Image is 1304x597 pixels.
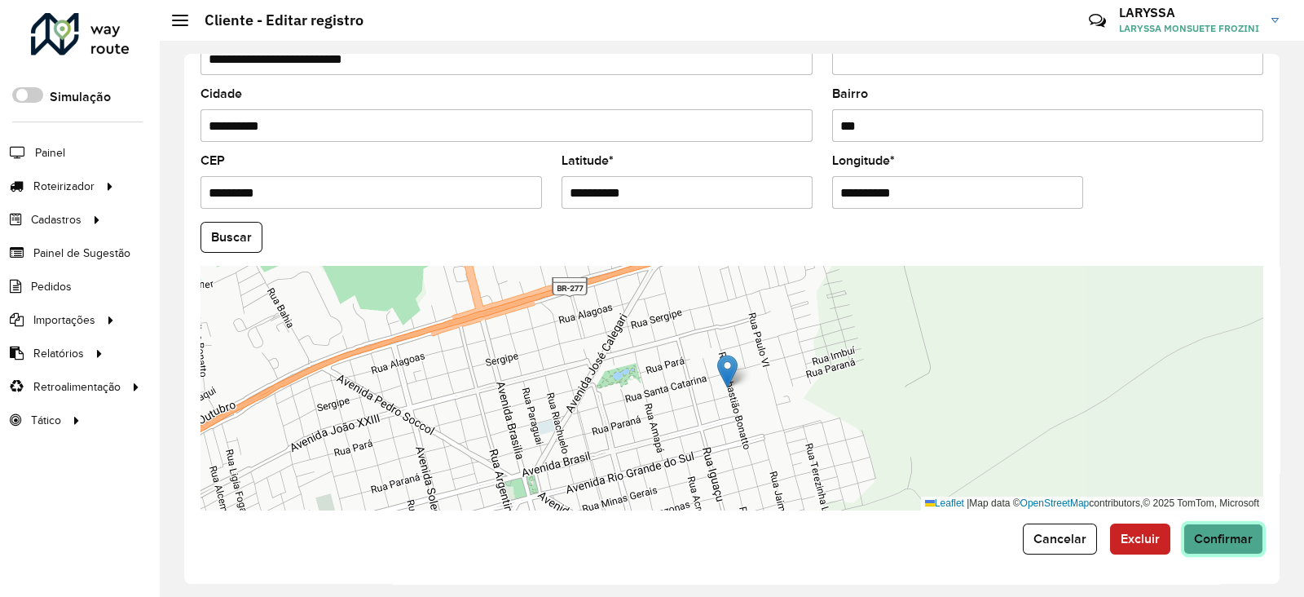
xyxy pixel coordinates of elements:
[200,84,242,104] label: Cidade
[1183,524,1263,555] button: Confirmar
[33,178,95,195] span: Roteirizador
[200,222,262,253] button: Buscar
[832,84,868,104] label: Bairro
[832,151,895,170] label: Longitude
[200,151,225,170] label: CEP
[921,497,1263,511] div: Map data © contributors,© 2025 TomTom, Microsoft
[33,345,84,362] span: Relatórios
[1119,5,1259,20] h3: LARYSSA
[1020,497,1090,509] a: OpenStreetMap
[925,497,964,509] a: Leaflet
[1033,532,1086,546] span: Cancelar
[717,355,738,388] img: Marker
[50,87,111,107] label: Simulação
[1110,524,1170,555] button: Excluir
[31,211,81,228] span: Cadastros
[1121,532,1160,546] span: Excluir
[1194,532,1253,546] span: Confirmar
[31,412,61,429] span: Tático
[562,151,614,170] label: Latitude
[31,278,72,295] span: Pedidos
[33,378,121,396] span: Retroalimentação
[35,144,65,161] span: Painel
[1080,3,1115,38] a: Contato Rápido
[1023,524,1097,555] button: Cancelar
[1119,21,1259,36] span: LARYSSA MONSUETE FROZINI
[967,497,969,509] span: |
[33,245,130,262] span: Painel de Sugestão
[188,11,363,29] h2: Cliente - Editar registro
[33,312,95,329] span: Importações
